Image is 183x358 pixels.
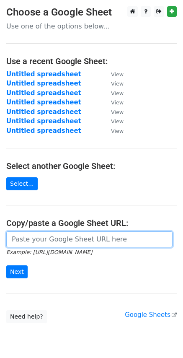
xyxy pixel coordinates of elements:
[6,161,177,171] h4: Select another Google Sheet:
[111,90,124,96] small: View
[111,128,124,134] small: View
[103,70,124,78] a: View
[103,108,124,116] a: View
[6,265,28,278] input: Next
[103,127,124,135] a: View
[111,118,124,125] small: View
[111,80,124,87] small: View
[103,117,124,125] a: View
[6,89,81,97] a: Untitled spreadsheet
[6,218,177,228] h4: Copy/paste a Google Sheet URL:
[111,99,124,106] small: View
[6,22,177,31] p: Use one of the options below...
[141,318,183,358] iframe: Chat Widget
[6,231,173,247] input: Paste your Google Sheet URL here
[6,70,81,78] a: Untitled spreadsheet
[111,109,124,115] small: View
[103,89,124,97] a: View
[125,311,177,319] a: Google Sheets
[6,249,92,255] small: Example: [URL][DOMAIN_NAME]
[103,99,124,106] a: View
[6,310,47,323] a: Need help?
[6,108,81,116] a: Untitled spreadsheet
[6,80,81,87] a: Untitled spreadsheet
[6,99,81,106] a: Untitled spreadsheet
[111,71,124,78] small: View
[6,177,38,190] a: Select...
[6,127,81,135] a: Untitled spreadsheet
[6,6,177,18] h3: Choose a Google Sheet
[6,117,81,125] a: Untitled spreadsheet
[6,56,177,66] h4: Use a recent Google Sheet:
[103,80,124,87] a: View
